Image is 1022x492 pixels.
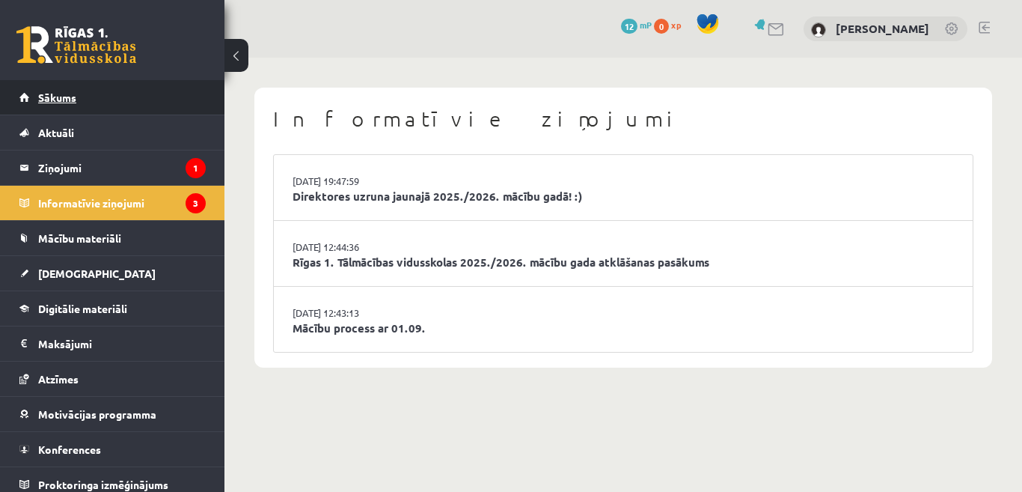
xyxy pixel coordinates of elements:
span: 0 [654,19,669,34]
span: Sākums [38,91,76,104]
a: Aktuāli [19,115,206,150]
a: Direktores uzruna jaunajā 2025./2026. mācību gadā! :) [293,188,954,205]
span: Motivācijas programma [38,407,156,421]
img: Edgars Kleinbergs [811,22,826,37]
span: Konferences [38,443,101,456]
legend: Ziņojumi [38,151,206,185]
legend: Maksājumi [38,327,206,361]
span: Aktuāli [38,126,74,139]
a: 12 mP [621,19,652,31]
a: Rīgas 1. Tālmācības vidusskola [16,26,136,64]
a: [DATE] 12:43:13 [293,306,405,321]
a: [DEMOGRAPHIC_DATA] [19,256,206,291]
a: Informatīvie ziņojumi3 [19,186,206,220]
a: Mācību materiāli [19,221,206,255]
i: 3 [186,193,206,213]
span: 12 [621,19,637,34]
a: [DATE] 12:44:36 [293,240,405,255]
span: [DEMOGRAPHIC_DATA] [38,267,156,280]
a: [DATE] 19:47:59 [293,174,405,189]
span: mP [640,19,652,31]
a: Rīgas 1. Tālmācības vidusskolas 2025./2026. mācību gada atklāšanas pasākums [293,254,954,271]
legend: Informatīvie ziņojumi [38,186,206,220]
a: Maksājumi [19,327,206,361]
a: Sākums [19,80,206,115]
span: Digitālie materiāli [38,302,127,315]
a: Digitālie materiāli [19,291,206,326]
a: 0 xp [654,19,688,31]
span: Proktoringa izmēģinājums [38,478,168,491]
a: Konferences [19,432,206,467]
span: Atzīmes [38,372,79,386]
a: [PERSON_NAME] [836,21,929,36]
h1: Informatīvie ziņojumi [273,106,973,132]
i: 1 [186,158,206,178]
a: Mācību process ar 01.09. [293,320,954,337]
span: xp [671,19,681,31]
span: Mācību materiāli [38,231,121,245]
a: Atzīmes [19,362,206,396]
a: Ziņojumi1 [19,151,206,185]
a: Motivācijas programma [19,397,206,431]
